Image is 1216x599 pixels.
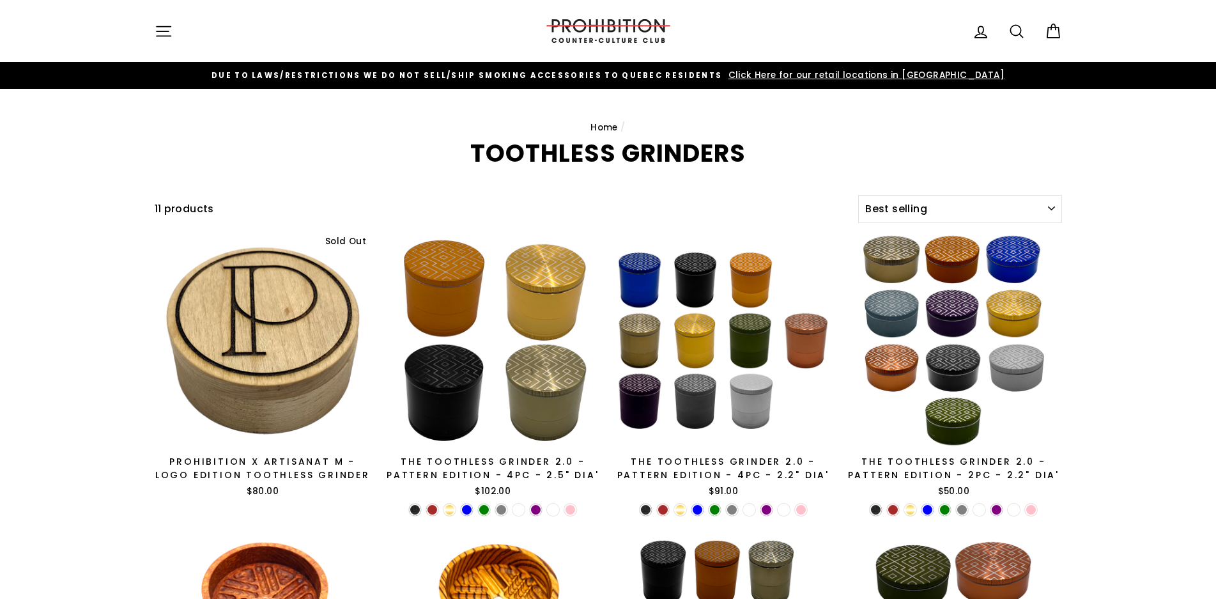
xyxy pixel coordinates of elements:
div: The Toothless Grinder 2.0 - Pattern Edition - 4PC - 2.2" Dia' [615,455,832,482]
a: PROHIBITION X ARTISANAT M - LOGO EDITION TOOTHLESS GRINDER$80.00 [155,233,371,502]
nav: breadcrumbs [155,121,1062,135]
div: $80.00 [155,485,371,498]
div: The Toothless Grinder 2.0 - Pattern Edition - 2PC - 2.2" Dia' [845,455,1062,482]
div: PROHIBITION X ARTISANAT M - LOGO EDITION TOOTHLESS GRINDER [155,455,371,482]
div: $102.00 [385,485,601,498]
img: PROHIBITION COUNTER-CULTURE CLUB [544,19,672,43]
a: Home [590,121,618,134]
a: The Toothless Grinder 2.0 - Pattern Edition - 4PC - 2.2" Dia'$91.00 [615,233,832,502]
a: The Toothless Grinder 2.0 - Pattern Edition - 4PC - 2.5" Dia'$102.00 [385,233,601,502]
a: DUE TO LAWS/restrictions WE DO NOT SELL/SHIP SMOKING ACCESSORIES to qUEBEC RESIDENTS Click Here f... [158,68,1059,82]
div: $91.00 [615,485,832,498]
h1: TOOTHLESS GRINDERS [155,141,1062,166]
div: The Toothless Grinder 2.0 - Pattern Edition - 4PC - 2.5" Dia' [385,455,601,482]
div: $50.00 [845,485,1062,498]
a: The Toothless Grinder 2.0 - Pattern Edition - 2PC - 2.2" Dia'$50.00 [845,233,1062,502]
div: 11 products [155,201,854,217]
span: DUE TO LAWS/restrictions WE DO NOT SELL/SHIP SMOKING ACCESSORIES to qUEBEC RESIDENTS [212,70,722,81]
span: Click Here for our retail locations in [GEOGRAPHIC_DATA] [725,69,1004,81]
div: Sold Out [319,233,371,251]
span: / [620,121,625,134]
